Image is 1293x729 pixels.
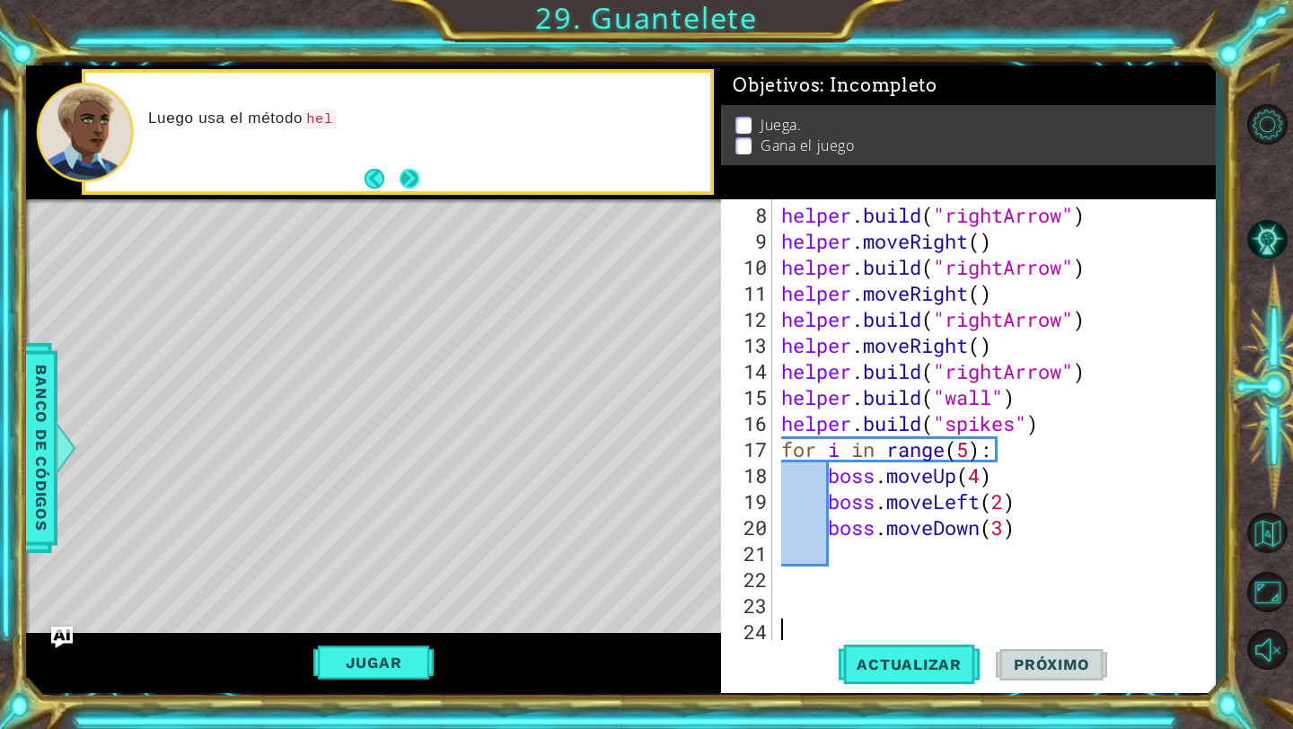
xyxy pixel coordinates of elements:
p: Juega. [761,115,801,135]
div: 11 [725,280,772,306]
p: Luego usa el método [148,109,698,129]
div: 8 [725,202,772,228]
a: Volver al mapa [1241,505,1293,564]
div: 17 [725,436,772,462]
div: 23 [725,593,772,619]
div: 13 [725,332,772,358]
button: Volver al mapa [1241,507,1293,559]
div: 18 [725,462,772,488]
button: Próximo [996,640,1107,689]
p: Gana el juego [761,136,854,155]
span: Objetivos [733,75,937,97]
div: 16 [725,410,772,436]
div: 10 [725,254,772,280]
div: 12 [725,306,772,332]
button: Next [400,169,419,189]
div: 21 [725,540,772,567]
span: Banco de códigos [27,356,56,541]
span: Próximo [996,655,1107,673]
button: Maximizar navegador [1241,567,1293,619]
button: Ask AI [51,627,73,648]
div: 14 [725,358,772,384]
button: Back [365,169,400,189]
div: 24 [725,619,772,645]
button: Sonido encendido [1241,624,1293,676]
div: 20 [725,514,772,540]
code: hel [303,110,337,129]
div: 9 [725,228,772,254]
span: Actualizar [839,655,980,673]
div: 19 [725,488,772,514]
div: 22 [725,567,772,593]
button: Actualizar [839,640,980,689]
button: Opciones de nivel [1241,98,1293,150]
span: : Incompleto [820,75,937,96]
button: Pista IA [1241,213,1293,265]
div: 15 [725,384,772,410]
button: Jugar [313,646,435,680]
